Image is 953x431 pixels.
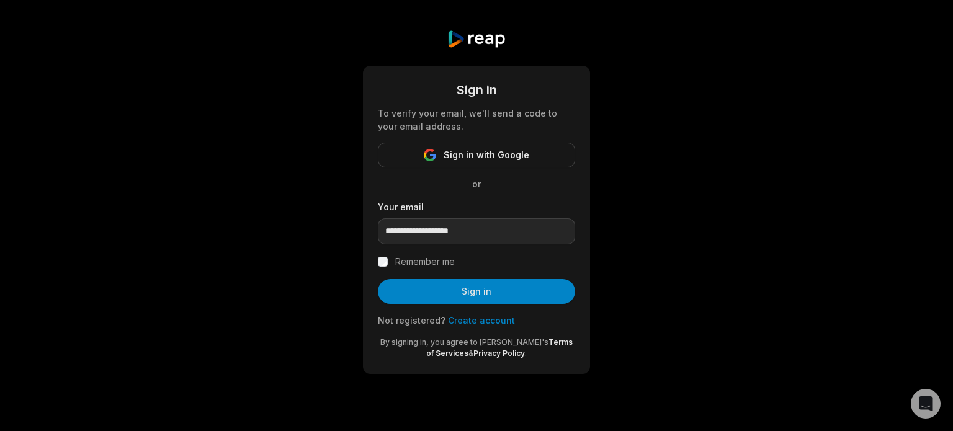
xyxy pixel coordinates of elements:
[378,81,575,99] div: Sign in
[473,349,525,358] a: Privacy Policy
[378,107,575,133] div: To verify your email, we'll send a code to your email address.
[525,349,527,358] span: .
[444,148,529,162] span: Sign in with Google
[426,337,573,358] a: Terms of Services
[395,254,455,269] label: Remember me
[380,337,548,347] span: By signing in, you agree to [PERSON_NAME]'s
[378,315,445,326] span: Not registered?
[468,349,473,358] span: &
[911,389,941,419] div: Open Intercom Messenger
[447,30,506,48] img: reap
[448,315,515,326] a: Create account
[378,143,575,167] button: Sign in with Google
[378,200,575,213] label: Your email
[378,279,575,304] button: Sign in
[462,177,491,190] span: or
